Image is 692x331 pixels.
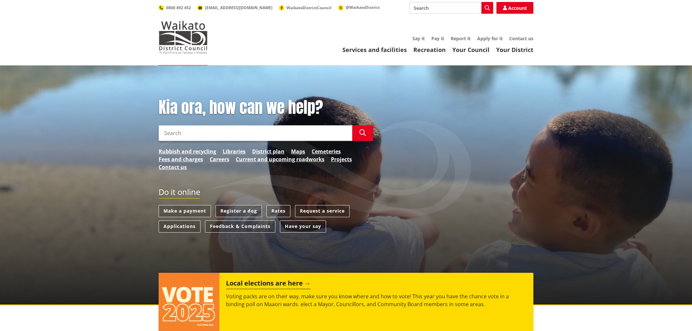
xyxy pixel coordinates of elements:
[159,220,200,233] a: Applications
[409,2,493,14] input: Search input
[412,35,425,42] a: Say it
[159,163,187,171] a: Contact us
[205,5,272,10] span: [EMAIL_ADDRESS][DOMAIN_NAME]
[236,155,324,163] a: Current and upcoming roadworks
[431,35,444,42] a: Pay it
[159,21,208,54] img: Waikato District Council - Te Kaunihera aa Takiwaa o Waikato
[496,2,533,14] a: Account
[159,125,352,141] input: Search input
[496,46,533,54] a: Your District
[286,5,332,10] span: WaikatoDistrictCouncil
[413,46,446,54] a: Recreation
[267,205,290,217] a: Rates
[226,292,527,308] p: Voting packs are on their way, make sure you know where and how to vote! This year you have the c...
[342,46,407,54] a: Services and facilities
[279,5,332,10] a: WaikatoDistrictCouncil
[280,220,326,233] a: Have your say
[159,205,211,217] a: Make a payment
[216,205,262,217] a: Register a dog
[452,46,490,54] a: Your Council
[159,5,191,10] a: 0800 492 452
[338,5,380,10] a: @WaikatoDistrict
[346,5,380,10] span: @WaikatoDistrict
[159,98,373,117] h1: Kia ora, how can we help?
[509,35,533,42] a: Contact us
[205,220,275,233] a: Feedback & Complaints
[210,155,229,163] a: Careers
[166,5,191,10] span: 0800 492 452
[451,35,471,42] a: Report it
[312,148,341,155] a: Cemeteries
[226,279,311,289] h2: Local elections are here
[159,155,203,163] a: Fees and charges
[159,187,200,199] h2: Do it online
[223,148,246,155] a: Libraries
[291,148,305,155] a: Maps
[331,155,352,163] a: Projects
[295,205,350,217] a: Request a service
[252,148,285,155] a: District plan
[477,35,503,42] a: Apply for it
[159,148,216,155] a: Rubbish and recycling
[198,5,272,10] a: [EMAIL_ADDRESS][DOMAIN_NAME]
